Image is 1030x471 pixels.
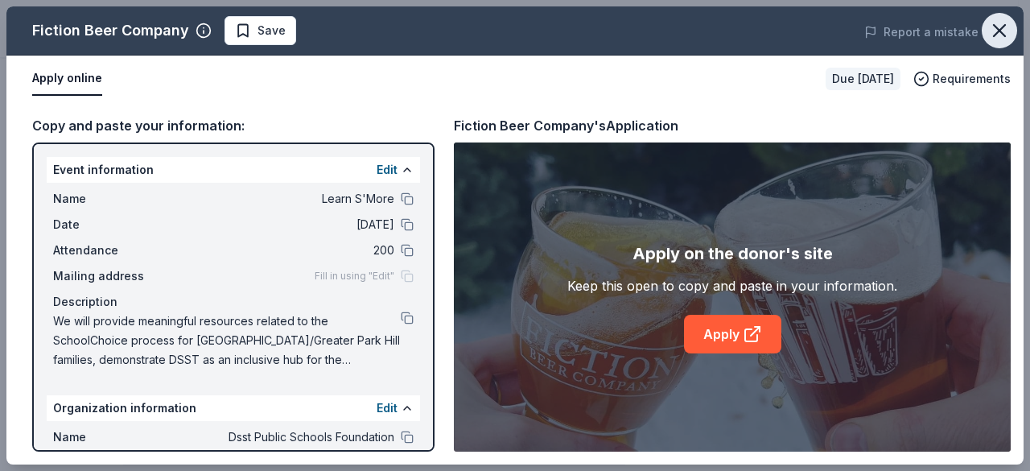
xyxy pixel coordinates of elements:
[225,16,296,45] button: Save
[53,312,401,370] span: We will provide meaningful resources related to the SchoolChoice process for [GEOGRAPHIC_DATA]/Gr...
[53,266,161,286] span: Mailing address
[32,115,435,136] div: Copy and paste your information:
[864,23,978,42] button: Report a mistake
[315,270,394,283] span: Fill in using "Edit"
[47,157,420,183] div: Event information
[53,428,161,447] span: Name
[632,241,833,266] div: Apply on the donor's site
[47,395,420,421] div: Organization information
[257,21,286,40] span: Save
[826,68,900,90] div: Due [DATE]
[161,189,394,209] span: Learn S'More
[53,241,161,260] span: Attendance
[567,276,897,295] div: Keep this open to copy and paste in your information.
[53,189,161,209] span: Name
[161,428,394,447] span: Dsst Public Schools Foundation
[377,160,398,180] button: Edit
[913,69,1011,89] button: Requirements
[53,292,414,312] div: Description
[161,241,394,260] span: 200
[933,69,1011,89] span: Requirements
[454,115,678,136] div: Fiction Beer Company's Application
[32,62,102,96] button: Apply online
[161,215,394,234] span: [DATE]
[684,315,781,353] a: Apply
[32,18,189,43] div: Fiction Beer Company
[53,215,161,234] span: Date
[377,399,398,418] button: Edit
